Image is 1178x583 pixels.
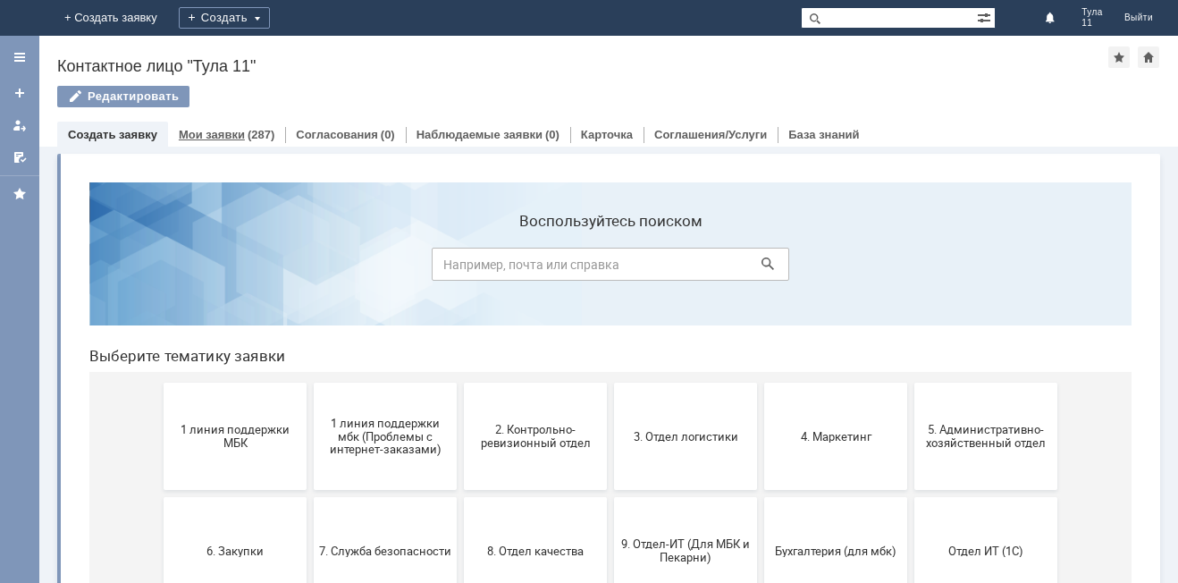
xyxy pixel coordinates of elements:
span: Отдел ИТ (1С) [845,376,977,389]
span: Бухгалтерия (для мбк) [694,376,827,389]
div: (287) [248,128,274,141]
span: 2. Контрольно-ревизионный отдел [394,255,526,282]
button: 4. Маркетинг [689,215,832,322]
input: Например, почта или справка [357,80,714,113]
div: (0) [545,128,560,141]
span: 5. Административно-хозяйственный отдел [845,255,977,282]
span: Отдел-ИТ (Битрикс24 и CRM) [94,484,226,511]
a: База знаний [788,128,859,141]
span: Финансовый отдел [394,490,526,503]
button: 5. Административно-хозяйственный отдел [839,215,982,322]
a: Создать заявку [5,79,34,107]
button: Отдел-ИТ (Офис) [239,444,382,551]
span: 1 линия поддержки МБК [94,255,226,282]
div: Создать [179,7,270,29]
button: 1 линия поддержки мбк (Проблемы с интернет-заказами) [239,215,382,322]
button: 3. Отдел логистики [539,215,682,322]
button: Франчайзинг [539,444,682,551]
span: Расширенный поиск [977,8,995,25]
span: 9. Отдел-ИТ (Для МБК и Пекарни) [544,369,677,396]
span: Франчайзинг [544,490,677,503]
div: Добавить в избранное [1108,46,1130,68]
button: Это соглашение не активно! [689,444,832,551]
span: 8. Отдел качества [394,376,526,389]
span: 7. Служба безопасности [244,376,376,389]
div: Сделать домашней страницей [1138,46,1159,68]
button: Финансовый отдел [389,444,532,551]
span: [PERSON_NAME]. Услуги ИТ для МБК (оформляет L1) [845,477,977,517]
button: 9. Отдел-ИТ (Для МБК и Пекарни) [539,329,682,436]
button: 6. Закупки [88,329,231,436]
span: Отдел-ИТ (Офис) [244,490,376,503]
a: Мои заявки [5,111,34,139]
span: 6. Закупки [94,376,226,389]
button: [PERSON_NAME]. Услуги ИТ для МБК (оформляет L1) [839,444,982,551]
span: Тула [1081,7,1103,18]
a: Соглашения/Услуги [654,128,767,141]
button: 8. Отдел качества [389,329,532,436]
a: Создать заявку [68,128,157,141]
span: 11 [1081,18,1103,29]
button: 1 линия поддержки МБК [88,215,231,322]
span: 1 линия поддержки мбк (Проблемы с интернет-заказами) [244,248,376,288]
label: Воспользуйтесь поиском [357,44,714,62]
span: 4. Маркетинг [694,261,827,275]
span: Это соглашение не активно! [694,484,827,511]
a: Согласования [296,128,378,141]
button: Отдел ИТ (1С) [839,329,982,436]
a: Мои заявки [179,128,245,141]
div: Контактное лицо "Тула 11" [57,57,1108,75]
a: Карточка [581,128,633,141]
span: 3. Отдел логистики [544,261,677,275]
button: 7. Служба безопасности [239,329,382,436]
a: Мои согласования [5,143,34,172]
header: Выберите тематику заявки [14,179,1056,197]
div: (0) [381,128,395,141]
button: Отдел-ИТ (Битрикс24 и CRM) [88,444,231,551]
button: Бухгалтерия (для мбк) [689,329,832,436]
a: Наблюдаемые заявки [417,128,543,141]
button: 2. Контрольно-ревизионный отдел [389,215,532,322]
